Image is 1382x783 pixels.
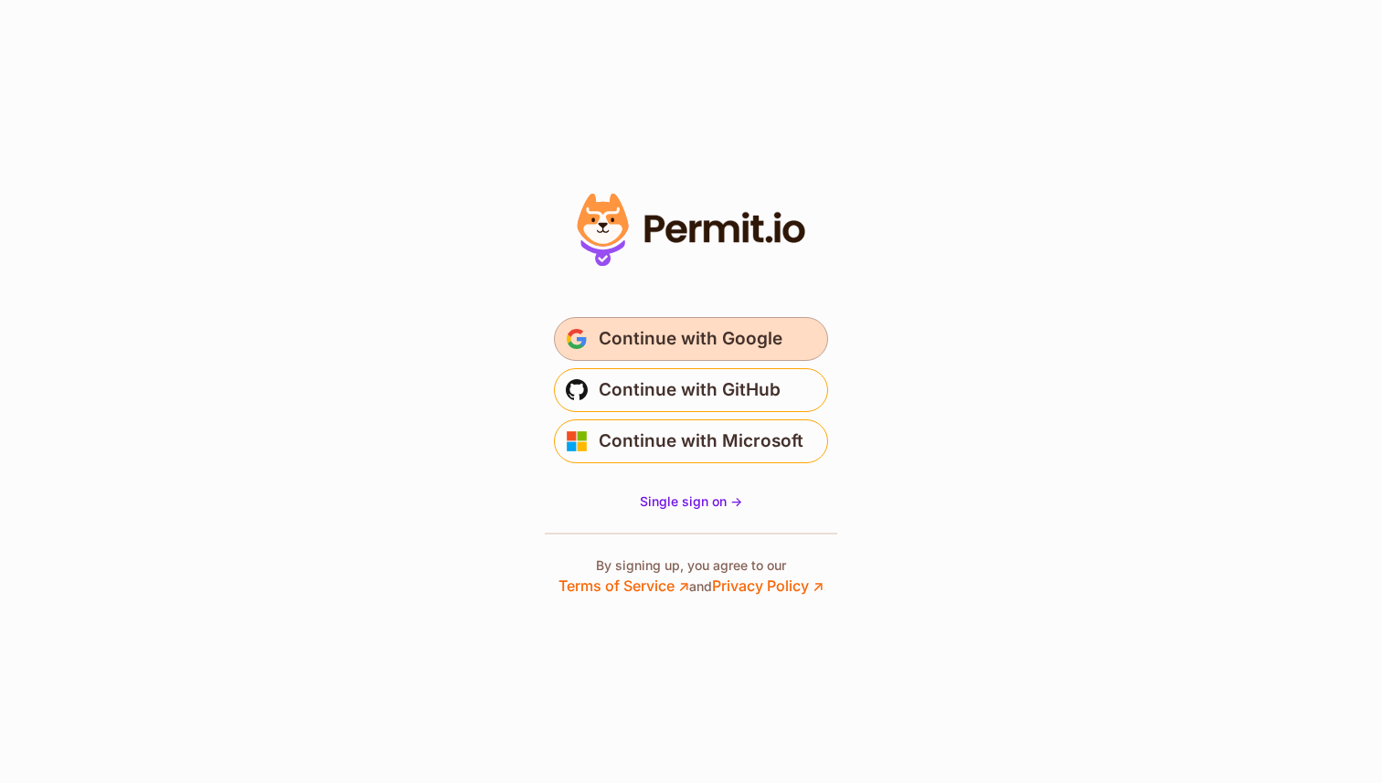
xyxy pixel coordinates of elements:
[558,556,824,597] p: By signing up, you agree to our and
[599,324,782,354] span: Continue with Google
[554,317,828,361] button: Continue with Google
[712,577,824,595] a: Privacy Policy ↗
[599,376,781,405] span: Continue with GitHub
[558,577,689,595] a: Terms of Service ↗
[640,493,742,509] span: Single sign on ->
[554,419,828,463] button: Continue with Microsoft
[599,427,803,456] span: Continue with Microsoft
[640,492,742,511] a: Single sign on ->
[554,368,828,412] button: Continue with GitHub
